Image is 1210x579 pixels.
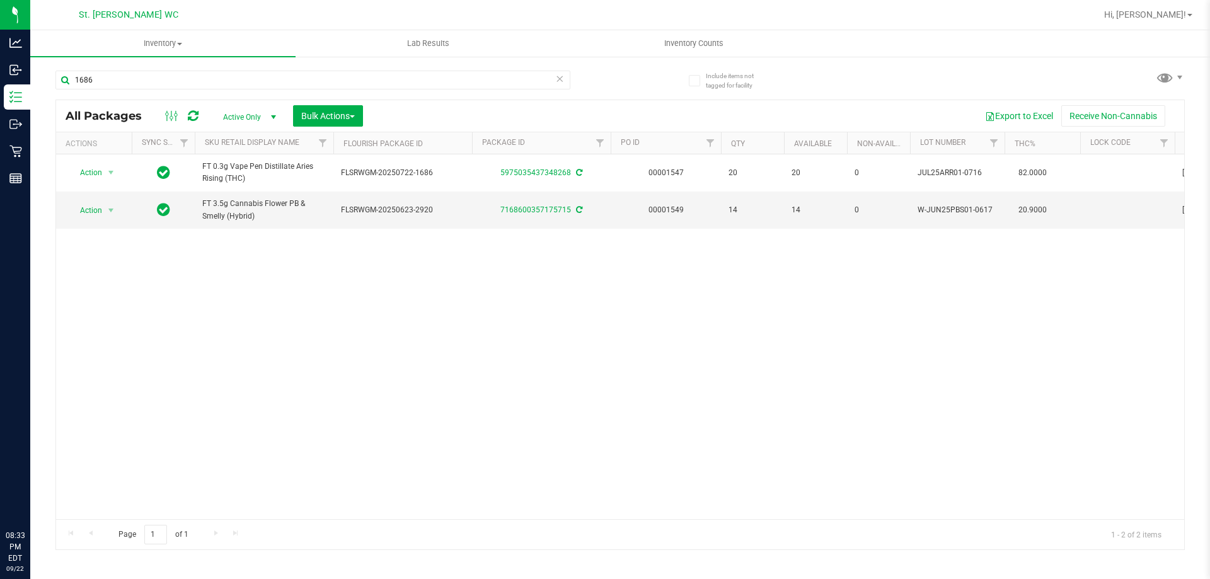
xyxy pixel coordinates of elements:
span: Bulk Actions [301,111,355,121]
span: Inventory Counts [647,38,740,49]
button: Export to Excel [977,105,1061,127]
a: Filter [700,132,721,154]
span: Clear [555,71,564,87]
a: Sku Retail Display Name [205,138,299,147]
a: Inventory Counts [561,30,826,57]
span: FT 3.5g Cannabis Flower PB & Smelly (Hybrid) [202,198,326,222]
span: All Packages [66,109,154,123]
span: JUL25ARR01-0716 [918,167,997,179]
a: Filter [313,132,333,154]
a: Inventory [30,30,296,57]
span: Sync from Compliance System [574,168,582,177]
p: 08:33 PM EDT [6,530,25,564]
button: Bulk Actions [293,105,363,127]
span: FT 0.3g Vape Pen Distillate Aries Rising (THC) [202,161,326,185]
a: Lab Results [296,30,561,57]
a: Flourish Package ID [343,139,423,148]
span: 20 [729,167,776,179]
span: Sync from Compliance System [574,205,582,214]
span: Page of 1 [108,525,199,544]
span: 1 - 2 of 2 items [1101,525,1172,544]
span: FLSRWGM-20250623-2920 [341,204,464,216]
span: select [103,202,119,219]
span: In Sync [157,201,170,219]
span: 20 [792,167,839,179]
span: 0 [855,167,902,179]
a: PO ID [621,138,640,147]
inline-svg: Inventory [9,91,22,103]
span: 14 [792,204,839,216]
input: Search Package ID, Item Name, SKU, Lot or Part Number... [55,71,570,89]
p: 09/22 [6,564,25,573]
a: Filter [1154,132,1175,154]
input: 1 [144,525,167,544]
a: Package ID [482,138,525,147]
a: Lot Number [920,138,965,147]
span: Lab Results [390,38,466,49]
span: Action [69,164,103,181]
span: 82.0000 [1012,164,1053,182]
inline-svg: Inbound [9,64,22,76]
inline-svg: Outbound [9,118,22,130]
inline-svg: Analytics [9,37,22,49]
a: Filter [590,132,611,154]
span: FLSRWGM-20250722-1686 [341,167,464,179]
span: Hi, [PERSON_NAME]! [1104,9,1186,20]
a: 00001547 [648,168,684,177]
inline-svg: Retail [9,145,22,158]
a: Lock Code [1090,138,1131,147]
a: Qty [731,139,745,148]
a: Sync Status [142,138,190,147]
span: 20.9000 [1012,201,1053,219]
a: Filter [984,132,1005,154]
span: select [103,164,119,181]
a: Available [794,139,832,148]
span: St. [PERSON_NAME] WC [79,9,178,20]
span: 0 [855,204,902,216]
span: 14 [729,204,776,216]
a: 7168600357175715 [500,205,571,214]
a: Filter [174,132,195,154]
button: Receive Non-Cannabis [1061,105,1165,127]
a: 5975035437348268 [500,168,571,177]
a: Non-Available [857,139,913,148]
span: In Sync [157,164,170,181]
span: Include items not tagged for facility [706,71,769,90]
span: Action [69,202,103,219]
iframe: Resource center [13,478,50,516]
a: 00001549 [648,205,684,214]
span: Inventory [30,38,296,49]
div: Actions [66,139,127,148]
span: W-JUN25PBS01-0617 [918,204,997,216]
inline-svg: Reports [9,172,22,185]
a: THC% [1015,139,1035,148]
